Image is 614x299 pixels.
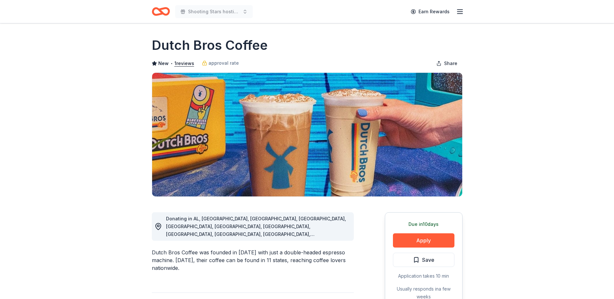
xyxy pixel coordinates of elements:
span: Share [444,60,457,67]
div: Application takes 10 min [393,272,454,280]
h1: Dutch Bros Coffee [152,36,268,54]
button: Save [393,253,454,267]
a: approval rate [202,59,239,67]
span: Donating in AL, [GEOGRAPHIC_DATA], [GEOGRAPHIC_DATA], [GEOGRAPHIC_DATA], [GEOGRAPHIC_DATA], [GEOG... [166,216,346,252]
span: New [158,60,169,67]
div: Due in 10 days [393,220,454,228]
button: Shooting Stars hosting Trunk or Treat [175,5,253,18]
span: Shooting Stars hosting Trunk or Treat [188,8,240,16]
span: Save [422,256,434,264]
button: Apply [393,233,454,248]
span: • [170,61,173,66]
a: Earn Rewards [407,6,453,17]
img: Image for Dutch Bros Coffee [152,73,462,196]
span: approval rate [208,59,239,67]
button: Share [431,57,463,70]
button: 1reviews [174,60,194,67]
a: Home [152,4,170,19]
div: Dutch Bros Coffee was founded in [DATE] with just a double-headed espresso machine. [DATE], their... [152,249,354,272]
